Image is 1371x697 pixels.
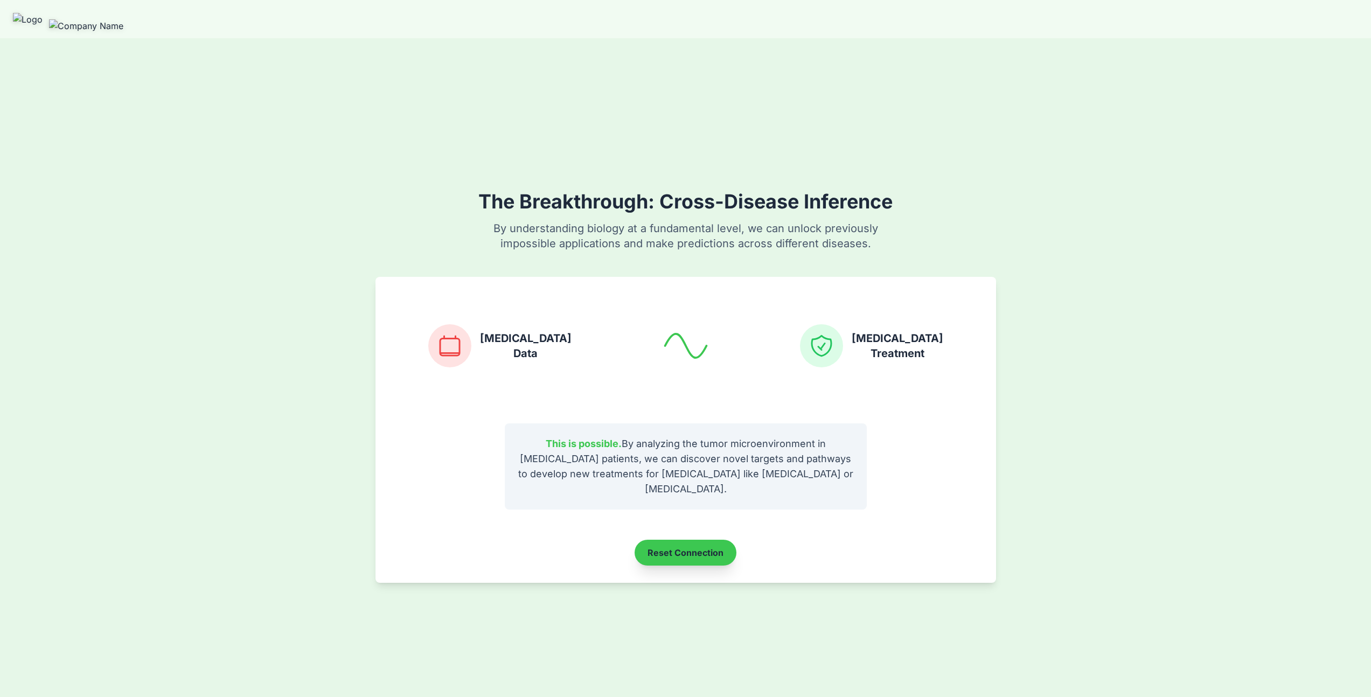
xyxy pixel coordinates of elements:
[480,331,572,361] h3: [MEDICAL_DATA] Data
[505,423,867,510] p: By analyzing the tumor microenvironment in [MEDICAL_DATA] patients, we can discover novel targets...
[478,191,893,212] h2: The Breakthrough: Cross-Disease Inference
[49,19,123,37] img: Company Name
[546,438,622,449] span: This is possible.
[852,331,943,361] h3: [MEDICAL_DATA] Treatment
[635,540,736,566] button: Reset Connection
[13,13,43,43] img: Logo
[479,221,893,251] p: By understanding biology at a fundamental level, we can unlock previously impossible applications...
